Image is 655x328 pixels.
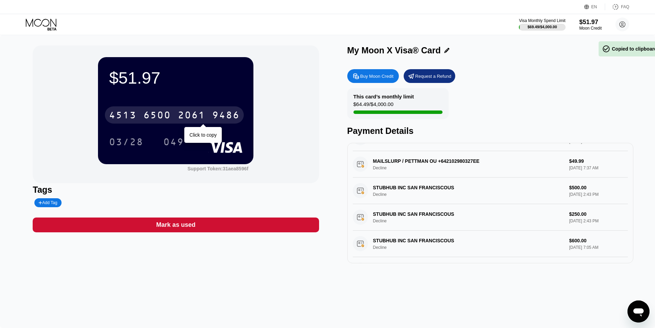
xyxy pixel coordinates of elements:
[189,132,217,138] div: Click to copy
[519,18,565,23] div: Visa Monthly Spend Limit
[519,18,565,31] div: Visa Monthly Spend Limit$69.49/$4,000.00
[163,137,184,148] div: 049
[353,94,414,99] div: This card’s monthly limit
[109,68,242,87] div: $51.97
[591,4,597,9] div: EN
[39,200,57,205] div: Add Tag
[627,300,649,322] iframe: Button to launch messaging window
[579,19,602,31] div: $51.97Moon Credit
[347,126,633,136] div: Payment Details
[579,26,602,31] div: Moon Credit
[105,106,244,124] div: 4513650020619486
[33,185,319,195] div: Tags
[360,73,394,79] div: Buy Moon Credit
[347,69,399,83] div: Buy Moon Credit
[109,110,137,121] div: 4513
[347,45,441,55] div: My Moon X Visa® Card
[187,166,248,171] div: Support Token: 31aea8596f
[33,218,319,232] div: Mark as used
[605,3,629,10] div: FAQ
[579,19,602,26] div: $51.97
[34,198,61,207] div: Add Tag
[178,110,205,121] div: 2061
[621,4,629,9] div: FAQ
[584,3,605,10] div: EN
[104,133,149,150] div: 03/28
[527,25,557,29] div: $69.49 / $4,000.00
[602,45,610,53] span: 
[109,137,143,148] div: 03/28
[415,73,451,79] div: Request a Refund
[156,221,195,229] div: Mark as used
[353,101,394,110] div: $64.49 / $4,000.00
[212,110,240,121] div: 9486
[187,166,248,171] div: Support Token:31aea8596f
[404,69,455,83] div: Request a Refund
[143,110,171,121] div: 6500
[158,133,189,150] div: 049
